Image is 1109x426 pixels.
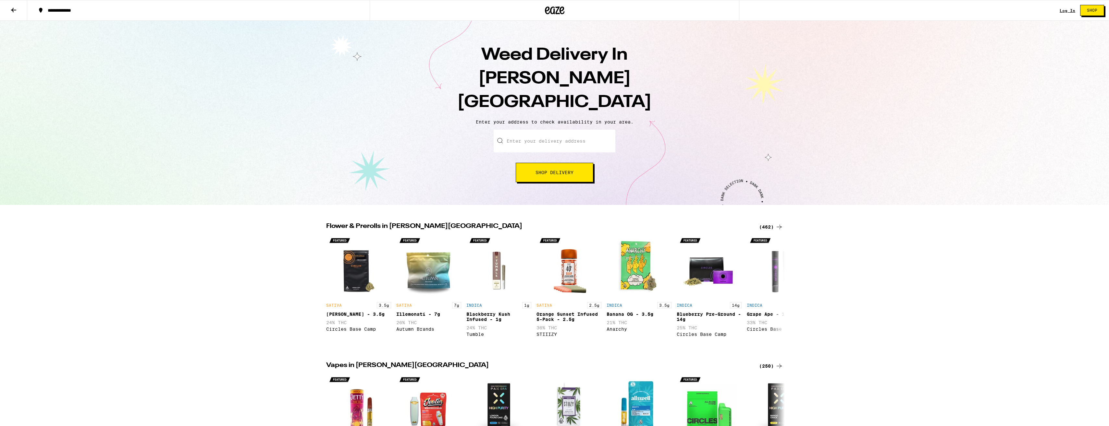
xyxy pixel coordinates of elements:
span: Shop [1087,8,1097,12]
a: Log In [1060,8,1075,13]
div: Open page for Orange Sunset Infused 5-Pack - 2.5g from STIIIZY [536,234,601,346]
p: 3.5g [657,302,672,308]
div: Tumble [466,332,531,337]
p: 24% THC [466,325,531,330]
button: Shop Delivery [516,163,593,182]
p: 25% THC [677,325,742,330]
p: Enter your address to check availability in your area. [6,119,1103,124]
div: Open page for Banana OG - 3.5g from Anarchy [607,234,672,346]
button: Shop [1080,5,1104,16]
div: Anarchy [607,326,672,332]
h1: Weed Delivery In [441,43,668,114]
img: Autumn Brands - Illemonati - 7g [396,234,461,299]
div: Circles Base Camp [326,326,391,332]
p: SATIVA [536,303,552,307]
img: STIIIZY - Orange Sunset Infused 5-Pack - 2.5g [536,234,601,299]
a: (462) [759,223,783,231]
img: Circles Base Camp - Blueberry Pre-Ground - 14g [677,234,742,299]
p: 3.5g [377,302,391,308]
div: Circles Base Camp [677,332,742,337]
div: Blueberry Pre-Ground - 14g [677,312,742,322]
p: INDICA [466,303,482,307]
p: 26% THC [396,320,461,325]
p: 36% THC [536,325,601,330]
div: Open page for Blueberry Pre-Ground - 14g from Circles Base Camp [677,234,742,346]
p: 14g [730,302,742,308]
p: 7g [452,302,461,308]
p: INDICA [607,303,622,307]
p: 2.5g [587,302,601,308]
div: STIIIZY [536,332,601,337]
div: Grape Ape - 1g [747,312,812,317]
p: 24% THC [326,320,391,325]
input: Enter your delivery address [494,130,615,152]
div: Open page for Grape Ape - 1g from Circles Base Camp [747,234,812,346]
div: [PERSON_NAME] - 3.5g [326,312,391,317]
p: SATIVA [396,303,412,307]
h2: Vapes in [PERSON_NAME][GEOGRAPHIC_DATA] [326,362,751,370]
div: Blackberry Kush Infused - 1g [466,312,531,322]
p: 33% THC [747,320,812,325]
div: Banana OG - 3.5g [607,312,672,317]
div: Illemonati - 7g [396,312,461,317]
p: SATIVA [326,303,342,307]
p: 21% THC [607,320,672,325]
img: Tumble - Blackberry Kush Infused - 1g [466,234,531,299]
p: 1g [522,302,531,308]
span: Shop Delivery [536,170,573,175]
p: INDICA [747,303,762,307]
div: Orange Sunset Infused 5-Pack - 2.5g [536,312,601,322]
div: Open page for Blackberry Kush Infused - 1g from Tumble [466,234,531,346]
a: Shop [1075,5,1109,16]
p: INDICA [677,303,692,307]
div: Open page for Illemonati - 7g from Autumn Brands [396,234,461,346]
div: Open page for Gush Rush - 3.5g from Circles Base Camp [326,234,391,346]
div: Circles Base Camp [747,326,812,332]
div: Autumn Brands [396,326,461,332]
span: [PERSON_NAME][GEOGRAPHIC_DATA] [457,70,652,111]
img: Circles Base Camp - Gush Rush - 3.5g [326,234,391,299]
img: Circles Base Camp - Grape Ape - 1g [747,234,812,299]
img: Anarchy - Banana OG - 3.5g [607,234,672,299]
a: (250) [759,362,783,370]
h2: Flower & Prerolls in [PERSON_NAME][GEOGRAPHIC_DATA] [326,223,751,231]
